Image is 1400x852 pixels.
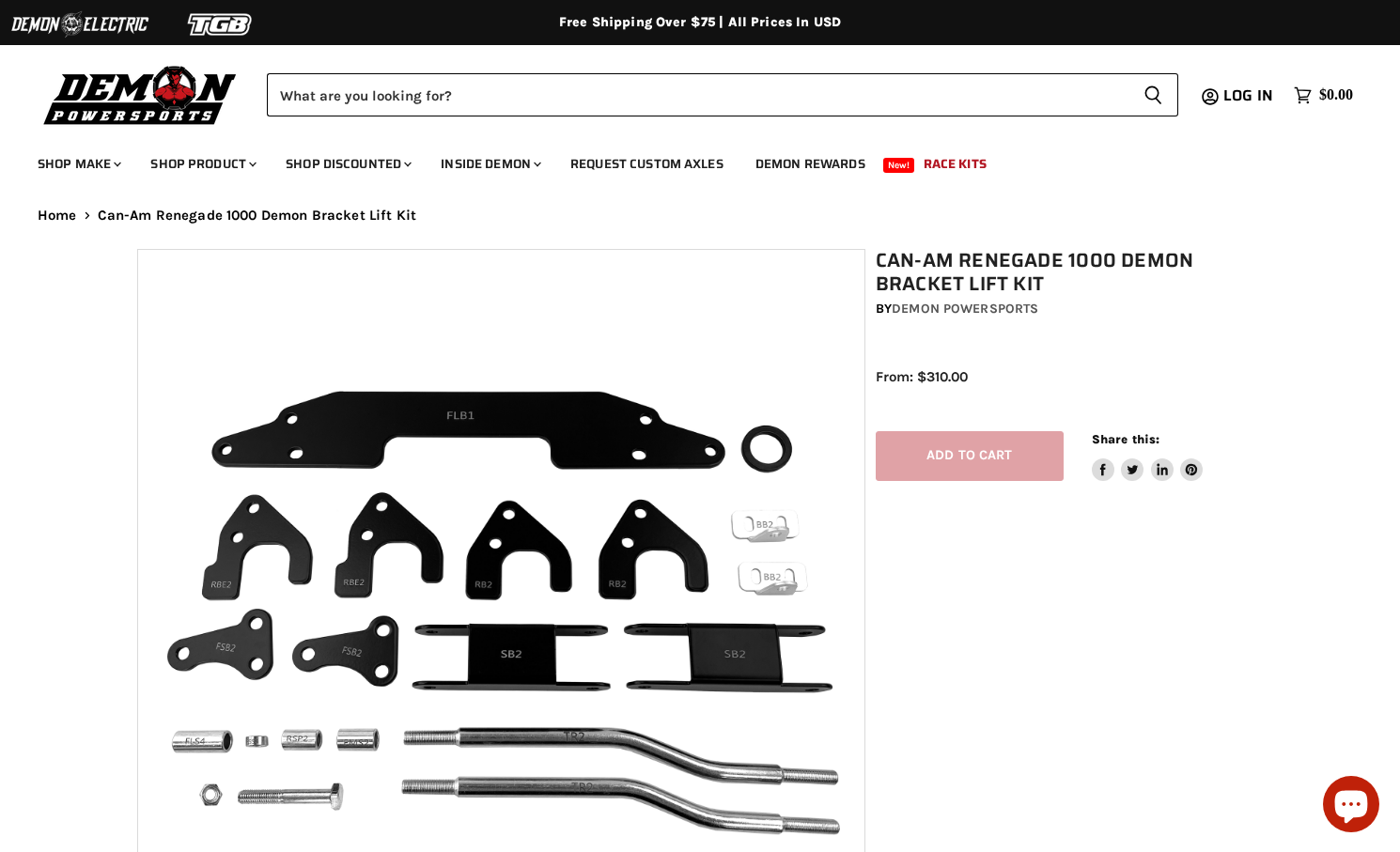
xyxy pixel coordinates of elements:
a: Shop Make [23,145,132,183]
span: From: $310.00 [876,368,968,385]
a: Demon Powersports [892,301,1038,317]
img: Demon Powersports [38,61,243,128]
a: $0.00 [1284,82,1362,109]
span: New! [883,158,915,173]
button: Search [1128,73,1178,116]
ul: Main menu [23,137,1348,183]
a: Request Custom Axles [556,145,738,183]
a: Shop Discounted [272,145,423,183]
inbox-online-store-chat: Shopify online store chat [1317,776,1385,837]
input: Search [267,73,1128,116]
a: Demon Rewards [741,145,879,183]
span: $0.00 [1319,86,1353,104]
div: by [876,299,1273,319]
a: Home [38,208,77,224]
form: Product [267,73,1178,116]
h1: Can-Am Renegade 1000 Demon Bracket Lift Kit [876,249,1273,296]
span: Can-Am Renegade 1000 Demon Bracket Lift Kit [98,208,416,224]
img: TGB Logo 2 [150,7,291,42]
a: Race Kits [910,145,1001,183]
aside: Share this: [1092,431,1204,481]
span: Share this: [1092,432,1159,446]
span: Log in [1223,84,1273,107]
a: Inside Demon [427,145,552,183]
a: Shop Product [136,145,268,183]
a: Log in [1215,87,1284,104]
img: Demon Electric Logo 2 [9,7,150,42]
